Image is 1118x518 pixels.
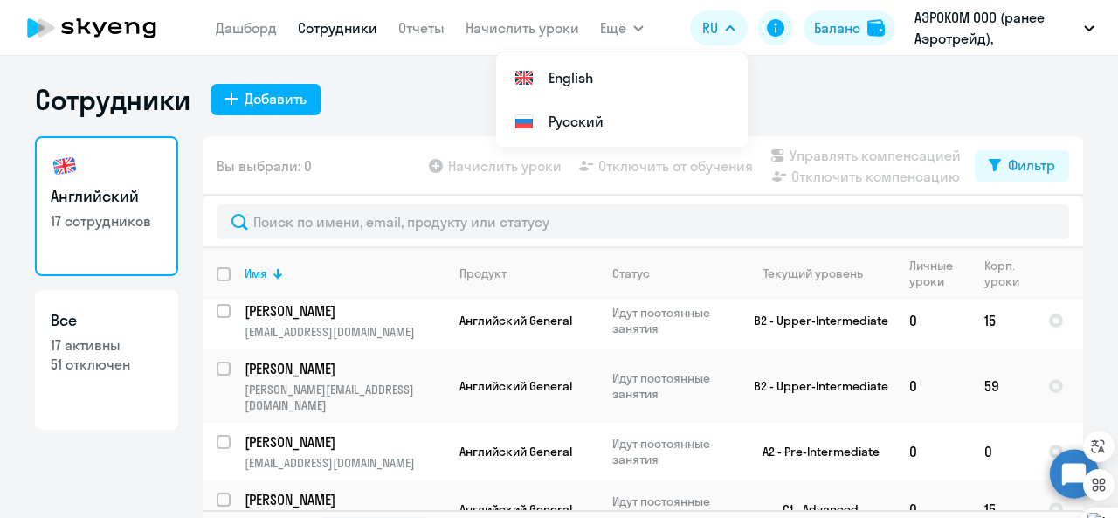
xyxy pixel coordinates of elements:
p: [PERSON_NAME][EMAIL_ADDRESS][DOMAIN_NAME] [245,382,445,413]
img: balance [867,19,885,37]
td: 59 [970,349,1034,423]
p: [PERSON_NAME] [245,432,442,452]
img: Русский [514,111,535,132]
div: Фильтр [1008,155,1055,176]
div: Корп. уроки [984,258,1019,289]
td: A2 - Pre-Intermediate [733,423,895,480]
p: [EMAIL_ADDRESS][DOMAIN_NAME] [245,324,445,340]
p: [PERSON_NAME] [245,490,442,509]
h3: Английский [51,185,162,208]
div: Статус [612,266,650,281]
a: [PERSON_NAME] [245,432,445,452]
span: RU [702,17,718,38]
a: Начислить уроки [466,19,579,37]
div: Текущий уровень [747,266,894,281]
img: English [514,67,535,88]
td: 0 [895,292,970,349]
div: Баланс [814,17,860,38]
a: Отчеты [398,19,445,37]
p: [PERSON_NAME] [245,359,442,378]
div: Личные уроки [909,258,954,289]
span: Ещё [600,17,626,38]
span: Английский General [459,313,572,328]
h1: Сотрудники [35,82,190,117]
div: Имя [245,266,445,281]
p: 17 сотрудников [51,211,162,231]
p: 17 активны [51,335,162,355]
a: Все17 активны51 отключен [35,290,178,430]
td: B2 - Upper-Intermediate [733,292,895,349]
button: Ещё [600,10,644,45]
img: english [51,152,79,180]
button: RU [690,10,748,45]
span: Вы выбрали: 0 [217,155,312,176]
p: АЭРОКОМ ООО (ранее Аэротрейд), [GEOGRAPHIC_DATA], ООО [914,7,1077,49]
p: Идут постоянные занятия [612,305,732,336]
td: 0 [895,349,970,423]
div: Корп. уроки [984,258,1033,289]
a: [PERSON_NAME] [245,301,445,321]
span: Английский General [459,501,572,517]
span: Английский General [459,378,572,394]
p: Идут постоянные занятия [612,436,732,467]
a: [PERSON_NAME] [245,490,445,509]
button: АЭРОКОМ ООО (ранее Аэротрейд), [GEOGRAPHIC_DATA], ООО [906,7,1103,49]
input: Поиск по имени, email, продукту или статусу [217,204,1069,239]
a: Сотрудники [298,19,377,37]
span: Английский General [459,444,572,459]
div: Продукт [459,266,597,281]
div: Имя [245,266,267,281]
td: 15 [970,292,1034,349]
h3: Все [51,309,162,332]
div: Добавить [245,88,307,109]
td: 0 [970,423,1034,480]
a: [PERSON_NAME] [245,359,445,378]
p: [PERSON_NAME] [245,301,442,321]
button: Добавить [211,84,321,115]
p: [EMAIL_ADDRESS][DOMAIN_NAME] [245,455,445,471]
p: 51 отключен [51,355,162,374]
div: Текущий уровень [763,266,863,281]
button: Фильтр [975,150,1069,182]
td: 0 [895,423,970,480]
ul: Ещё [496,52,748,147]
button: Балансbalance [804,10,895,45]
a: Дашборд [216,19,277,37]
p: Идут постоянные занятия [612,370,732,402]
td: B2 - Upper-Intermediate [733,349,895,423]
div: Личные уроки [909,258,970,289]
div: Статус [612,266,732,281]
div: Продукт [459,266,507,281]
a: Английский17 сотрудников [35,136,178,276]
